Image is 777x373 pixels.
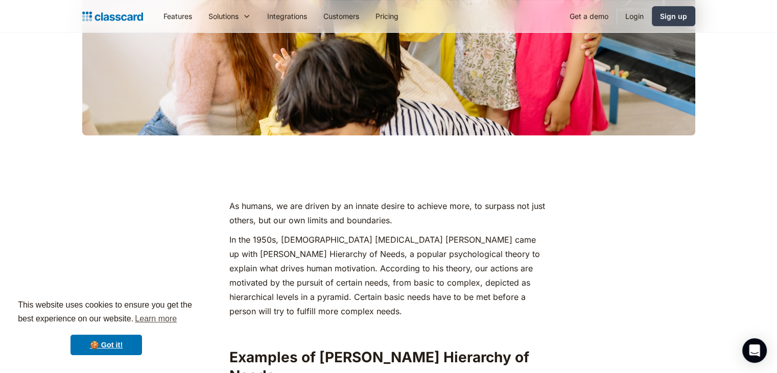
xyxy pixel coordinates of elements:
[155,5,200,28] a: Features
[229,199,548,227] p: As humans, we are driven by an innate desire to achieve more, to surpass not just others, but our...
[229,323,548,338] p: ‍
[617,5,652,28] a: Login
[315,5,367,28] a: Customers
[561,5,617,28] a: Get a demo
[652,6,695,26] a: Sign up
[200,5,259,28] div: Solutions
[742,338,767,363] div: Open Intercom Messenger
[259,5,315,28] a: Integrations
[660,11,687,21] div: Sign up
[82,9,143,24] a: home
[229,232,548,318] p: In the 1950s, [DEMOGRAPHIC_DATA] [MEDICAL_DATA] [PERSON_NAME] came up with [PERSON_NAME] Hierarch...
[133,311,178,327] a: learn more about cookies
[8,289,204,365] div: cookieconsent
[18,299,195,327] span: This website uses cookies to ensure you get the best experience on our website.
[208,11,239,21] div: Solutions
[70,335,142,355] a: dismiss cookie message
[367,5,407,28] a: Pricing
